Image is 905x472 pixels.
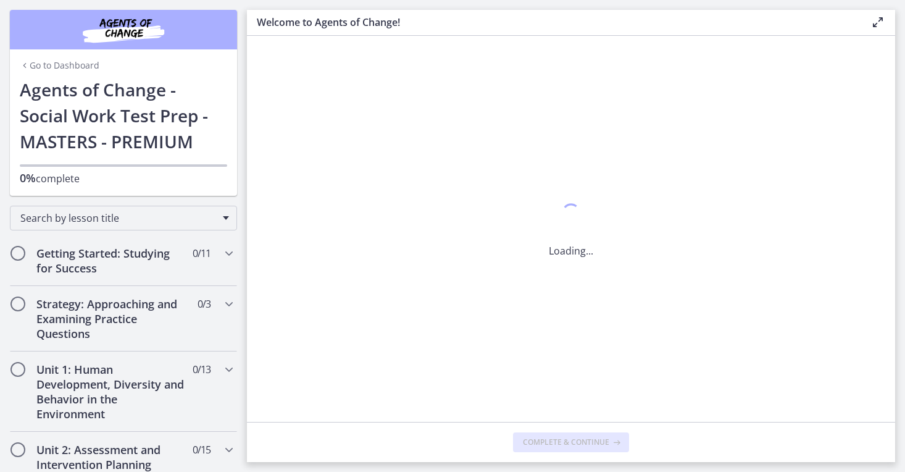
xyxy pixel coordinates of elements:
a: Go to Dashboard [20,59,99,72]
button: Complete & continue [513,432,629,452]
div: Search by lesson title [10,206,237,230]
span: Search by lesson title [20,211,217,225]
span: 0 / 13 [193,362,211,377]
div: 1 [549,200,593,229]
span: 0 / 15 [193,442,211,457]
span: 0% [20,171,36,185]
h2: Getting Started: Studying for Success [36,246,187,276]
img: Agents of Change [49,15,198,44]
p: Loading... [549,243,593,258]
h2: Unit 1: Human Development, Diversity and Behavior in the Environment [36,362,187,421]
span: Complete & continue [523,437,609,447]
h2: Unit 2: Assessment and Intervention Planning [36,442,187,472]
h3: Welcome to Agents of Change! [257,15,851,30]
h2: Strategy: Approaching and Examining Practice Questions [36,297,187,341]
span: 0 / 3 [198,297,211,311]
h1: Agents of Change - Social Work Test Prep - MASTERS - PREMIUM [20,77,227,154]
span: 0 / 11 [193,246,211,261]
p: complete [20,171,227,186]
